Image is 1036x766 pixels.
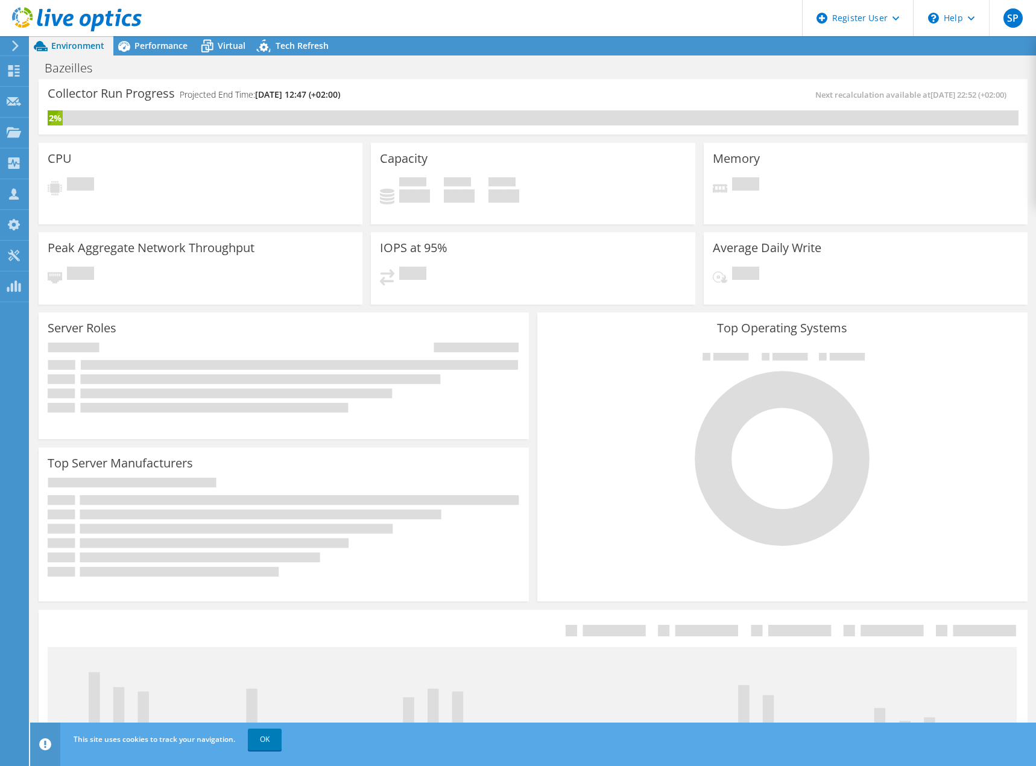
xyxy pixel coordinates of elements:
span: Tech Refresh [276,40,329,51]
h4: Projected End Time: [180,88,340,101]
span: Virtual [218,40,245,51]
span: Total [488,177,516,189]
h3: CPU [48,152,72,165]
h3: Capacity [380,152,428,165]
span: Pending [67,267,94,283]
span: This site uses cookies to track your navigation. [74,734,235,744]
span: Pending [67,177,94,194]
h4: 0 GiB [444,189,475,203]
span: Next recalculation available at [815,89,1012,100]
h3: Peak Aggregate Network Throughput [48,241,254,255]
h4: 0 GiB [488,189,519,203]
span: Used [399,177,426,189]
span: Pending [732,177,759,194]
span: Pending [399,267,426,283]
span: SP [1003,8,1023,28]
span: Pending [732,267,759,283]
h3: Top Operating Systems [546,321,1019,335]
span: Environment [51,40,104,51]
h3: Server Roles [48,321,116,335]
div: 2% [48,112,63,125]
h1: Bazeilles [39,62,111,75]
a: OK [248,729,282,750]
svg: \n [928,13,939,24]
span: [DATE] 12:47 (+02:00) [255,89,340,100]
span: [DATE] 22:52 (+02:00) [930,89,1006,100]
h3: IOPS at 95% [380,241,447,255]
span: Performance [134,40,188,51]
h4: 0 GiB [399,189,430,203]
span: Free [444,177,471,189]
h3: Memory [713,152,760,165]
h3: Top Server Manufacturers [48,457,193,470]
h3: Average Daily Write [713,241,821,255]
